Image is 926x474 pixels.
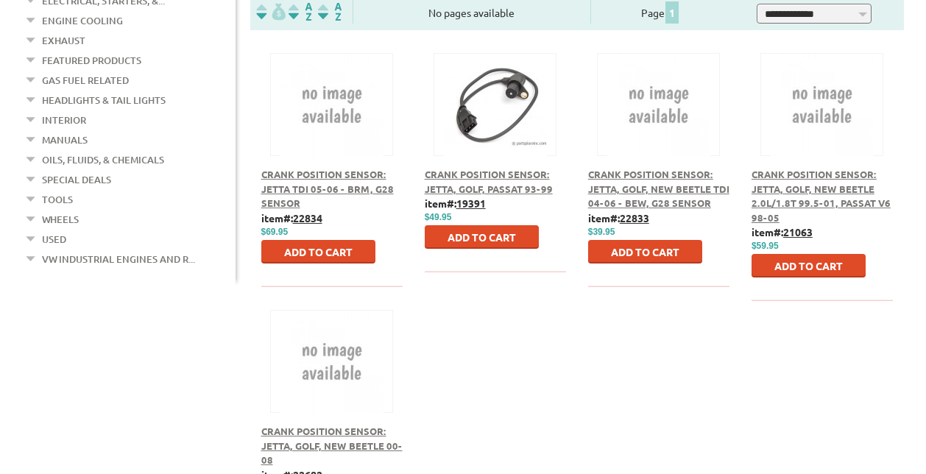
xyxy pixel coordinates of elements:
img: Sort by Sales Rank [315,3,344,20]
a: VW Industrial Engines and R... [42,250,195,269]
span: Add to Cart [448,230,516,244]
u: 19391 [456,197,486,210]
a: Crank Position Sensor: Jetta, Golf, New Beetle 00-08 [261,425,403,466]
img: Sort by Headline [286,3,315,20]
a: Interior [42,110,86,130]
b: item#: [588,211,649,224]
img: filterpricelow.svg [256,3,286,20]
a: Wheels [42,210,79,229]
div: No pages available [353,5,590,21]
a: Crank Position Sensor: Jetta, Golf, New Beetle TDI 04-06 - BEW, G28 Sensor [588,168,729,209]
a: Tools [42,190,73,209]
u: 22834 [293,211,322,224]
a: Crank Position Sensor: Jetta, Golf, New Beetle 2.0L/1.8T 99.5-01, Passat V6 98-05 [752,168,891,224]
u: 22833 [620,211,649,224]
b: item#: [425,197,486,210]
a: Oils, Fluids, & Chemicals [42,150,164,169]
button: Add to Cart [261,240,375,263]
a: Featured Products [42,51,141,70]
a: Special Deals [42,170,111,189]
button: Add to Cart [752,254,866,277]
a: Manuals [42,130,88,149]
span: Add to Cart [284,245,353,258]
b: item#: [261,211,322,224]
span: Add to Cart [774,259,843,272]
a: Exhaust [42,31,85,50]
button: Add to Cart [588,240,702,263]
a: Used [42,230,66,249]
span: Add to Cart [611,245,679,258]
u: 21063 [783,225,813,238]
a: Crank Position Sensor: Jetta, Golf, Passat 93-99 [425,168,553,195]
span: $49.95 [425,212,452,222]
button: Add to Cart [425,225,539,249]
a: Crank Position Sensor: Jetta TDI 05-06 - BRM, G28 Sensor [261,168,394,209]
a: Headlights & Tail Lights [42,91,166,110]
span: $69.95 [261,227,289,237]
a: Gas Fuel Related [42,71,129,90]
span: $39.95 [588,227,615,237]
a: Engine Cooling [42,11,123,30]
span: $59.95 [752,241,779,251]
span: 1 [665,1,679,24]
b: item#: [752,225,813,238]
